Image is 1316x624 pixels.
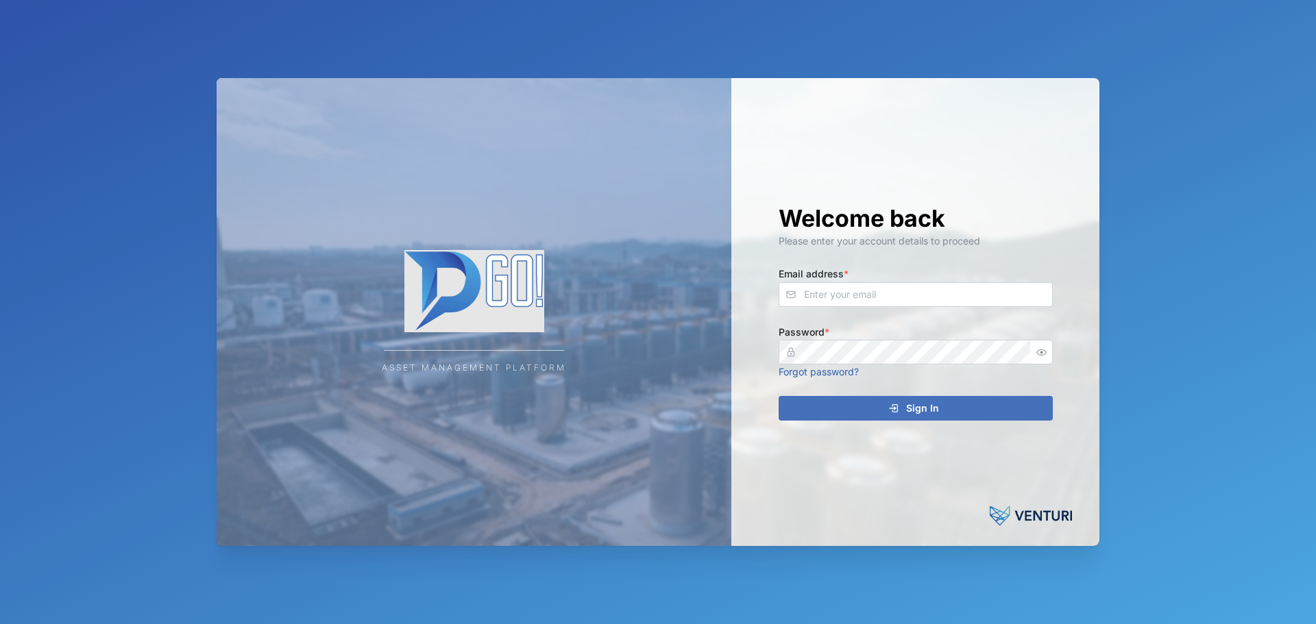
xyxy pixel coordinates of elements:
label: Email address [779,266,849,282]
span: Sign In [906,397,939,420]
div: Please enter your account details to proceed [779,234,1053,249]
a: Forgot password? [779,366,859,377]
label: Password [779,325,829,340]
button: Sign In [779,396,1053,421]
input: Enter your email [779,282,1053,307]
img: Company Logo [337,250,611,332]
img: Powered by: Venturi [990,502,1072,529]
div: Asset Management Platform [382,362,566,375]
h1: Welcome back [779,203,1053,234]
